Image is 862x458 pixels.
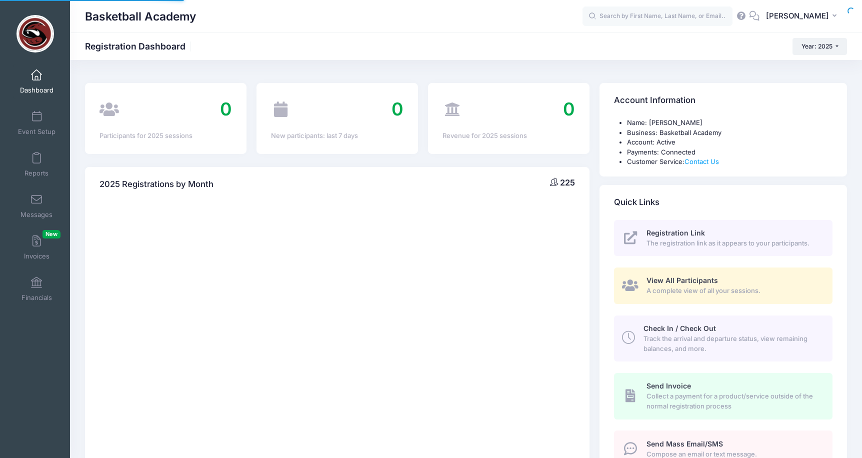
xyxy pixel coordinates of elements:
li: Customer Service: [627,157,832,167]
span: Financials [21,293,52,302]
div: New participants: last 7 days [271,131,403,141]
span: Messages [20,210,52,219]
span: 0 [391,98,403,120]
img: Basketball Academy [16,15,54,52]
span: New [42,230,60,238]
a: View All Participants A complete view of all your sessions. [614,267,832,304]
span: Send Mass Email/SMS [646,439,723,448]
li: Account: Active [627,137,832,147]
span: 225 [560,177,575,187]
li: Payments: Connected [627,147,832,157]
h4: Quick Links [614,188,659,216]
span: Collect a payment for a product/service outside of the normal registration process [646,391,821,411]
li: Name: [PERSON_NAME] [627,118,832,128]
a: Send Invoice Collect a payment for a product/service outside of the normal registration process [614,373,832,419]
div: Participants for 2025 sessions [99,131,232,141]
a: Registration Link The registration link as it appears to your participants. [614,220,832,256]
span: Reports [24,169,48,177]
span: View All Participants [646,276,718,284]
span: A complete view of all your sessions. [646,286,821,296]
span: [PERSON_NAME] [766,10,829,21]
h1: Basketball Academy [85,5,196,28]
a: Financials [13,271,60,306]
span: Check In / Check Out [643,324,716,332]
a: InvoicesNew [13,230,60,265]
span: 0 [220,98,232,120]
span: Send Invoice [646,381,691,390]
h1: Registration Dashboard [85,41,194,51]
a: Dashboard [13,64,60,99]
h4: 2025 Registrations by Month [99,170,213,198]
a: Reports [13,147,60,182]
span: Dashboard [20,86,53,94]
span: The registration link as it appears to your participants. [646,238,821,248]
button: Year: 2025 [792,38,847,55]
span: Track the arrival and departure status, view remaining balances, and more. [643,334,821,353]
input: Search by First Name, Last Name, or Email... [582,6,732,26]
h4: Account Information [614,86,695,115]
a: Contact Us [684,157,719,165]
span: Registration Link [646,228,705,237]
span: Invoices [24,252,49,260]
div: Revenue for 2025 sessions [442,131,575,141]
span: Year: 2025 [801,42,832,50]
button: [PERSON_NAME] [759,5,847,28]
li: Business: Basketball Academy [627,128,832,138]
span: 0 [563,98,575,120]
a: Check In / Check Out Track the arrival and departure status, view remaining balances, and more. [614,315,832,361]
a: Messages [13,188,60,223]
span: Event Setup [18,127,55,136]
a: Event Setup [13,105,60,140]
